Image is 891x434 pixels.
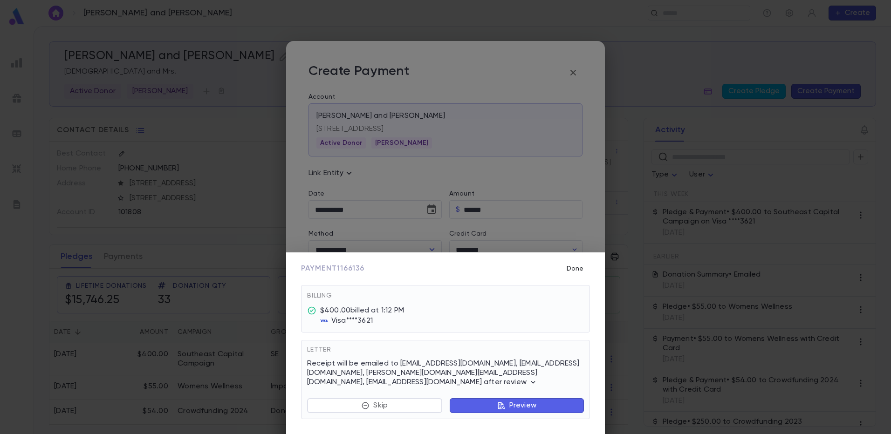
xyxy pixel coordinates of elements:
[307,398,442,413] button: Skip
[320,306,404,315] div: $400.00 billed at 1:12 PM
[509,401,536,410] p: Preview
[450,398,584,413] button: Preview
[307,292,332,299] span: Billing
[307,359,584,387] p: Receipt will be emailed to [EMAIL_ADDRESS][DOMAIN_NAME], [EMAIL_ADDRESS][DOMAIN_NAME], [PERSON_NA...
[373,401,388,410] p: Skip
[301,264,364,273] span: Payment 1166136
[560,260,590,278] button: Done
[307,346,584,359] div: Letter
